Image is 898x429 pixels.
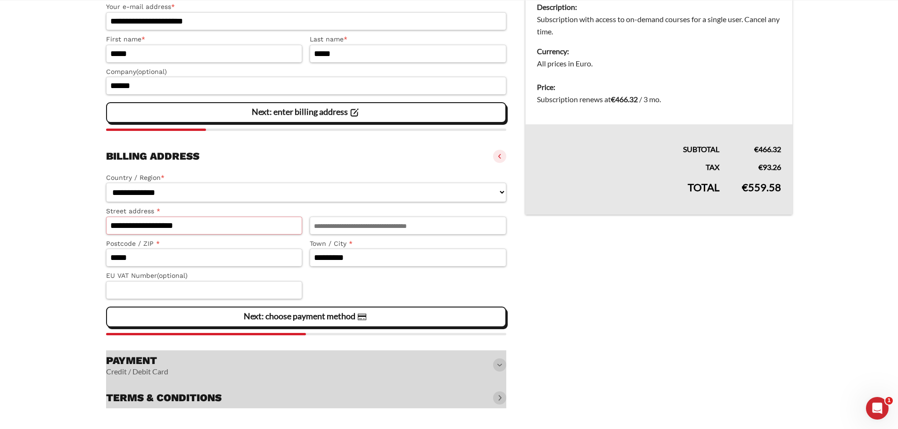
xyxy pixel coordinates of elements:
[157,272,188,279] span: (optional)
[310,34,506,45] label: Last name
[106,34,303,45] label: First name
[754,145,781,154] bdi: 466.32
[758,162,781,171] bdi: 93.26
[866,397,889,420] iframe: Intercom live chat
[537,95,661,104] span: Subscription renews at .
[611,95,638,104] bdi: 466.32
[106,238,303,249] label: Postcode / ZIP
[106,307,507,327] vaadin-button: Next: choose payment method
[526,173,731,215] th: Total
[537,13,781,38] dd: Subscription with access to on-demand courses for a single user. Cancel any time.
[758,162,763,171] span: €
[106,270,303,281] label: EU VAT Number
[106,206,303,217] label: Street address
[537,57,781,70] dd: All prices in Euro.
[754,145,758,154] span: €
[742,181,748,194] span: €
[537,81,781,93] dt: Price:
[526,124,731,155] th: Subtotal
[639,95,659,104] span: / 3 mo
[537,1,781,13] dt: Description:
[537,45,781,57] dt: Currency:
[742,181,781,194] bdi: 559.58
[106,172,507,183] label: Country / Region
[106,66,507,77] label: Company
[106,150,199,163] h3: Billing address
[885,397,893,405] span: 1
[106,102,507,123] vaadin-button: Next: enter billing address
[310,238,506,249] label: Town / City
[136,68,167,75] span: (optional)
[611,95,615,104] span: €
[106,1,507,12] label: Your e-mail address
[526,155,731,173] th: Tax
